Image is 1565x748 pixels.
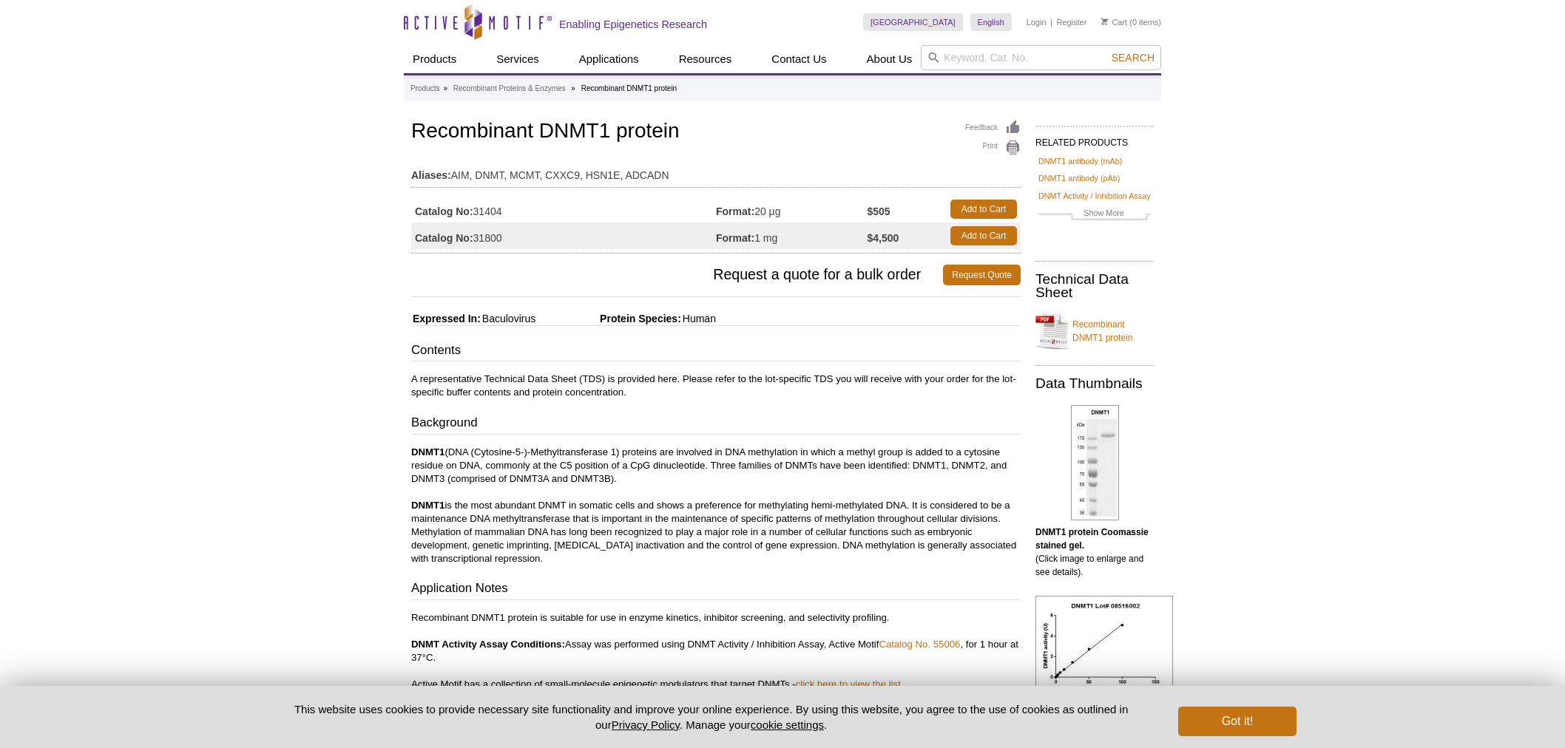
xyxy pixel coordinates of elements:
a: Recombinant DNMT1 protein [1035,309,1154,353]
span: Request a quote for a bulk order [411,265,943,285]
a: Applications [570,45,648,73]
a: Add to Cart [950,200,1017,219]
h1: Recombinant DNMT1 protein [411,120,1021,145]
a: Recombinant Proteins & Enzymes [453,82,566,95]
h2: Enabling Epigenetics Research [559,18,707,31]
td: 20 µg [716,196,868,222]
span: Search [1112,52,1155,64]
strong: Aliases: [411,169,451,182]
h2: RELATED PRODUCTS [1035,126,1154,152]
span: Protein Species: [538,313,681,324]
a: DNMT1 antibody (mAb) [1038,154,1122,168]
b: DNMT1 protein Coomassie stained gel. [1035,527,1149,551]
td: 1 mg [716,222,868,249]
button: cookie settings [751,718,824,731]
strong: DNMT Activity Assay Conditions: [411,639,565,650]
button: Got it! [1178,707,1297,736]
li: | [1050,13,1052,31]
td: 31404 [411,196,716,222]
input: Keyword, Cat. No. [921,45,1161,70]
strong: DNMT1 [411,446,445,458]
a: Add to Cart [950,226,1017,245]
span: Baculovirus [481,313,535,324]
a: Resources [670,45,741,73]
p: A representative Technical Data Sheet (TDS) is provided here. Please refer to the lot-specific TD... [411,373,1021,399]
p: Recombinant DNMT1 protein is suitable for use in enzyme kinetics, inhibitor screening, and select... [411,611,1021,691]
button: Search [1107,51,1159,64]
td: 31800 [411,222,716,249]
span: Human [681,313,716,324]
a: Login [1027,17,1047,27]
img: DNMT1 protein Coomassie gel [1071,405,1119,520]
a: Catalog No. 55006 [879,639,960,650]
p: (Click image to enlarge and see details). [1035,526,1154,579]
strong: DNMT1 [411,500,445,511]
a: Print [965,140,1021,156]
strong: Format: [716,205,754,218]
span: Expressed In: [411,313,481,324]
a: Services [487,45,548,73]
li: Recombinant DNMT1 protein [581,84,677,92]
a: DNMT1 antibody (pAb) [1038,171,1120,185]
strong: $505 [868,205,890,218]
img: Your Cart [1101,18,1108,25]
a: DNMT Activity / Inhibition Assay [1038,189,1151,203]
a: English [970,13,1012,31]
strong: Catalog No: [415,231,473,245]
li: » [571,84,575,92]
a: Privacy Policy [612,718,680,731]
h3: Contents [411,341,1021,362]
a: About Us [858,45,922,73]
strong: Catalog No: [415,205,473,218]
img: DNMT1 protein DNMT assay [1035,596,1173,698]
li: (0 items) [1101,13,1161,31]
a: Products [404,45,465,73]
strong: $4,500 [868,231,899,245]
a: Contact Us [763,45,835,73]
a: Feedback [965,120,1021,136]
p: (DNA (Cytosine-5-)-Methyltransferase 1) proteins are involved in DNA methylation in which a methy... [411,446,1021,565]
li: » [443,84,447,92]
a: Cart [1101,17,1127,27]
a: Request Quote [943,265,1021,285]
td: AIM, DNMT, MCMT, CXXC9, HSN1E, ADCADN [411,160,1021,183]
strong: Format: [716,231,754,245]
a: click here to view the list. [796,679,904,690]
h2: Data Thumbnails [1035,377,1154,390]
p: This website uses cookies to provide necessary site functionality and improve your online experie... [268,701,1154,732]
a: Show More [1038,206,1151,223]
a: [GEOGRAPHIC_DATA] [863,13,963,31]
a: Register [1056,17,1086,27]
a: Products [410,82,439,95]
h2: Technical Data Sheet [1035,273,1154,299]
h3: Background [411,414,1021,435]
h3: Application Notes [411,579,1021,600]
